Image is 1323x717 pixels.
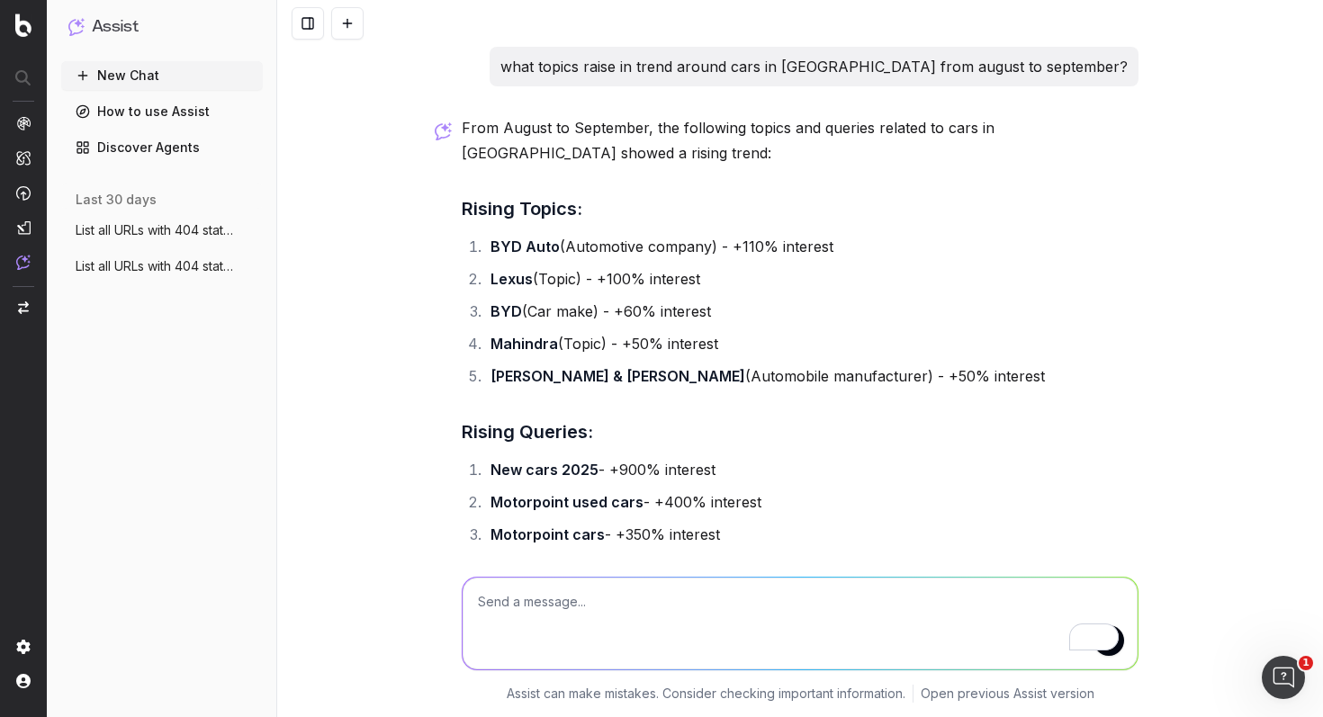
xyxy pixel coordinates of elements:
img: My account [16,674,31,688]
li: - +900% interest [485,457,1138,482]
p: what topics raise in trend around cars in [GEOGRAPHIC_DATA] from august to september? [500,54,1128,79]
strong: Motorpoint cars [490,525,605,543]
li: (Automotive company) - +110% interest [485,234,1138,259]
a: How to use Assist [61,97,263,126]
p: Assist can make mistakes. Consider checking important information. [507,685,905,703]
h3: Rising Topics: [462,194,1138,223]
p: From August to September, the following topics and queries related to cars in [GEOGRAPHIC_DATA] s... [462,115,1138,166]
strong: Motorpoint used cars [490,493,643,511]
li: - +350% interest [485,522,1138,547]
h3: Rising Queries: [462,417,1138,446]
li: - +200% interest [485,554,1138,579]
span: List all URLs with 404 status code from [76,257,234,275]
img: Assist [16,255,31,270]
img: Intelligence [16,150,31,166]
button: New Chat [61,61,263,90]
button: List all URLs with 404 status code from [61,216,263,245]
strong: Mahindra [490,335,558,353]
a: Open previous Assist version [921,685,1094,703]
img: Botify logo [15,13,31,37]
li: (Automobile manufacturer) - +50% interest [485,363,1138,389]
img: Activation [16,185,31,201]
img: Setting [16,640,31,654]
button: List all URLs with 404 status code from [61,252,263,281]
button: Assist [68,14,256,40]
li: (Topic) - +100% interest [485,266,1138,291]
li: (Topic) - +50% interest [485,331,1138,356]
strong: BYD [490,302,522,320]
img: Assist [68,18,85,35]
img: Botify assist logo [435,122,452,140]
iframe: Intercom live chat [1262,656,1305,699]
a: Discover Agents [61,133,263,162]
strong: [PERSON_NAME] & [PERSON_NAME] [490,367,745,385]
strong: Lexus [490,270,533,288]
li: (Car make) - +60% interest [485,299,1138,324]
span: last 30 days [76,191,157,209]
span: 1 [1299,656,1313,670]
img: Analytics [16,116,31,130]
li: - +400% interest [485,489,1138,515]
textarea: To enrich screen reader interactions, please activate Accessibility in Grammarly extension settings [463,578,1138,669]
strong: New cars 2025 [490,461,598,479]
span: List all URLs with 404 status code from [76,221,234,239]
img: Switch project [18,301,29,314]
h1: Assist [92,14,139,40]
strong: BYD Auto [490,238,560,255]
img: Studio [16,220,31,235]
